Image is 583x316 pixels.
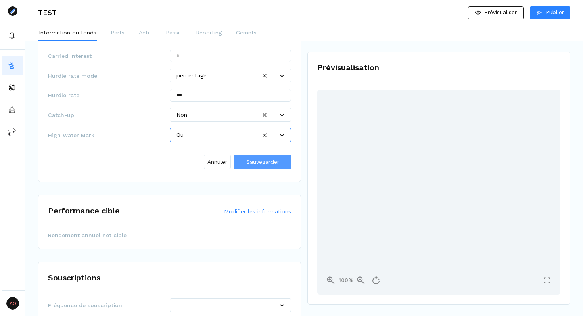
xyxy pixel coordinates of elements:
span: Hurdle rate [48,91,170,99]
button: Parts [110,25,125,41]
span: Sauvegarder [246,159,279,165]
p: Actif [139,29,152,37]
p: - [170,231,173,239]
button: Prévisualiser [468,6,524,19]
button: Sauvegarder [234,155,291,169]
p: Parts [111,29,125,37]
span: Annuler [207,158,227,166]
span: AO [6,297,19,310]
p: Gérants [236,29,257,37]
p: Publier [546,8,564,17]
p: Reporting [196,29,222,37]
span: Rendement annuel net cible [48,231,170,239]
button: Passif [165,25,182,41]
h1: Souscriptions [48,272,100,283]
h1: Prévisualisation [317,61,560,73]
p: Passif [166,29,182,37]
img: funds [8,61,16,69]
button: Modifier les informations [224,207,291,215]
span: Catch-up [48,111,170,119]
h3: TEST [38,9,57,16]
p: Information du fonds [39,29,96,37]
span: Fréquence de souscription [48,301,170,309]
p: Prévisualiser [484,8,517,17]
button: Annuler [204,155,231,169]
button: commissions [2,123,23,142]
span: Carried interest [48,52,170,60]
button: Actif [138,25,152,41]
button: Reporting [195,25,222,41]
button: Gérants [235,25,257,41]
img: distributors [8,84,16,92]
span: High Water Mark [48,131,170,139]
img: commissions [8,128,16,136]
button: distributors [2,78,23,97]
button: funds [2,56,23,75]
h1: Performance cible [48,205,120,216]
span: Hurdle rate mode [48,72,170,80]
button: asset-managers [2,100,23,119]
button: Publier [530,6,570,19]
button: Information du fonds [38,25,97,41]
img: asset-managers [8,106,16,114]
